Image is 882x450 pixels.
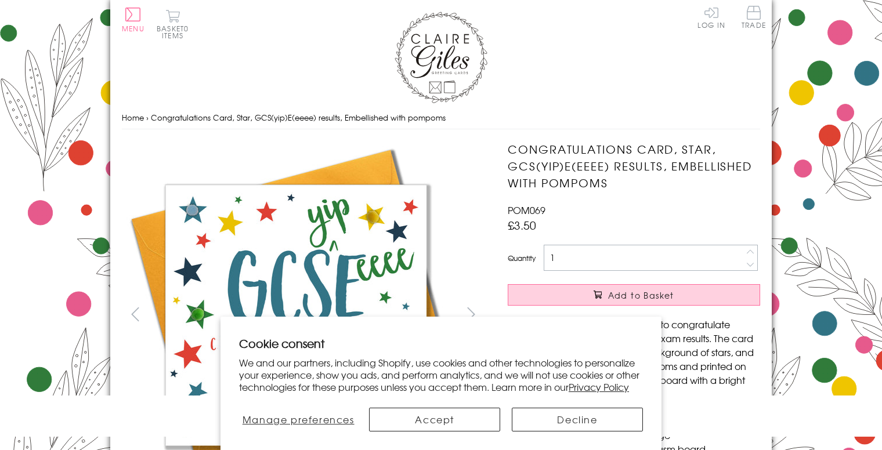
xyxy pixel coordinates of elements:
[146,112,149,123] span: ›
[157,9,189,39] button: Basket0 items
[239,408,357,431] button: Manage preferences
[151,112,446,123] span: Congratulations Card, Star, GCS(yip)E(eeee) results, Embellished with pompoms
[458,301,485,327] button: next
[239,357,643,393] p: We and our partners, including Shopify, use cookies and other technologies to personalize your ex...
[239,335,643,351] h2: Cookie consent
[122,23,144,34] span: Menu
[508,284,760,306] button: Add to Basket
[122,106,760,130] nav: breadcrumbs
[369,408,500,431] button: Accept
[122,8,144,32] button: Menu
[508,141,760,191] h1: Congratulations Card, Star, GCS(yip)E(eeee) results, Embellished with pompoms
[162,23,189,41] span: 0 items
[697,6,725,28] a: Log In
[608,289,674,301] span: Add to Basket
[243,412,355,426] span: Manage preferences
[508,253,536,263] label: Quantity
[122,112,144,123] a: Home
[122,301,148,327] button: prev
[742,6,766,28] span: Trade
[569,380,629,394] a: Privacy Policy
[395,12,487,103] img: Claire Giles Greetings Cards
[508,203,545,217] span: POM069
[508,217,536,233] span: £3.50
[512,408,643,431] button: Decline
[742,6,766,31] a: Trade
